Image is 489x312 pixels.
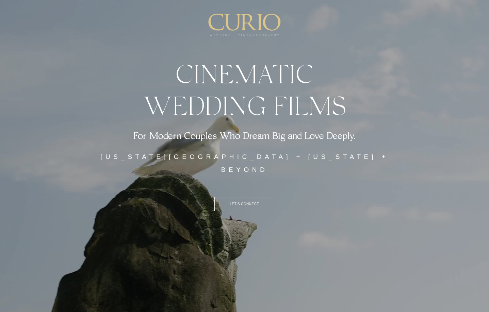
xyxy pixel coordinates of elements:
span: LET'S CONNECT [230,202,259,206]
span: CINEMATIC WEDDING FILMS [143,58,346,121]
img: C_Logo.png [208,14,281,37]
span: For Modern Couples Who Dream Big and Love Deeply. [133,129,355,141]
a: LET'S CONNECT [214,197,275,211]
span: [US_STATE][GEOGRAPHIC_DATA] + [US_STATE] + BEYOND [100,153,389,173]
